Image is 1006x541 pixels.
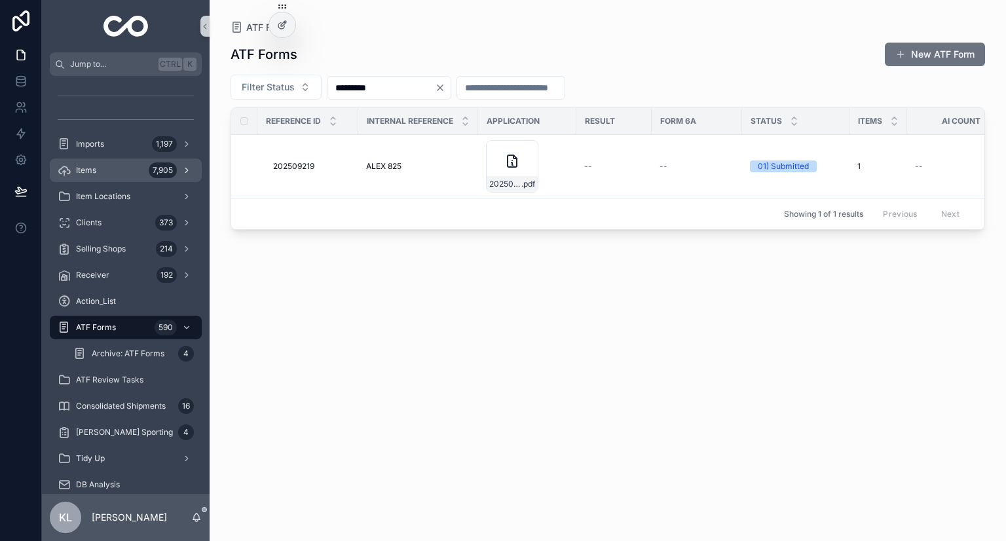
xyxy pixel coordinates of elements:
[246,21,292,34] span: ATF Forms
[50,263,202,287] a: Receiver192
[158,58,182,71] span: Ctrl
[942,116,980,126] span: AI Count
[178,398,194,414] div: 16
[76,244,126,254] span: Selling Shops
[758,160,809,172] div: 01) Submitted
[155,320,177,335] div: 590
[42,76,210,494] div: scrollable content
[92,348,164,359] span: Archive: ATF Forms
[76,401,166,411] span: Consolidated Shipments
[50,289,202,313] a: Action_List
[660,116,696,126] span: Form 6A
[70,59,153,69] span: Jump to...
[76,375,143,385] span: ATF Review Tasks
[231,21,292,34] a: ATF Forms
[231,75,322,100] button: Select Button
[178,424,194,440] div: 4
[266,116,321,126] span: Reference ID
[50,420,202,444] a: [PERSON_NAME] Sporting4
[751,116,782,126] span: Status
[915,161,997,172] a: --
[50,473,202,496] a: DB Analysis
[50,159,202,182] a: Items7,905
[50,237,202,261] a: Selling Shops214
[660,161,734,172] a: --
[149,162,177,178] div: 7,905
[366,161,470,172] a: ALEX 825
[76,270,109,280] span: Receiver
[76,191,130,202] span: Item Locations
[185,59,195,69] span: K
[885,43,985,66] button: New ATF Form
[76,427,173,438] span: [PERSON_NAME] Sporting
[76,217,102,228] span: Clients
[486,140,568,193] a: 202509219-FORM6PARTI-SUBMITTED-[PERSON_NAME]-825.pdf
[366,161,401,172] span: ALEX 825
[59,510,72,525] span: KL
[65,342,202,365] a: Archive: ATF Forms4
[76,165,96,176] span: Items
[435,83,451,93] button: Clear
[660,161,667,172] span: --
[152,136,177,152] div: 1,197
[76,296,116,307] span: Action_List
[750,160,842,172] a: 01) Submitted
[178,346,194,362] div: 4
[858,116,882,126] span: Items
[521,179,535,189] span: .pdf
[92,511,167,524] p: [PERSON_NAME]
[273,161,314,172] span: 202509219
[50,185,202,208] a: Item Locations
[273,161,350,172] a: 202509219
[76,479,120,490] span: DB Analysis
[50,368,202,392] a: ATF Review Tasks
[242,81,295,94] span: Filter Status
[50,394,202,418] a: Consolidated Shipments16
[76,322,116,333] span: ATF Forms
[857,161,899,172] a: 1
[50,316,202,339] a: ATF Forms590
[487,116,540,126] span: Application
[76,139,104,149] span: Imports
[231,45,297,64] h1: ATF Forms
[50,132,202,156] a: Imports1,197
[50,447,202,470] a: Tidy Up
[157,267,177,283] div: 192
[585,116,615,126] span: Result
[155,215,177,231] div: 373
[584,161,644,172] a: --
[584,161,592,172] span: --
[76,453,105,464] span: Tidy Up
[784,209,863,219] span: Showing 1 of 1 results
[50,211,202,234] a: Clients373
[489,179,521,189] span: 202509219-FORM6PARTI-SUBMITTED-[PERSON_NAME]-825
[103,16,149,37] img: App logo
[367,116,453,126] span: Internal Reference
[857,161,861,172] span: 1
[156,241,177,257] div: 214
[915,161,923,172] span: --
[50,52,202,76] button: Jump to...CtrlK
